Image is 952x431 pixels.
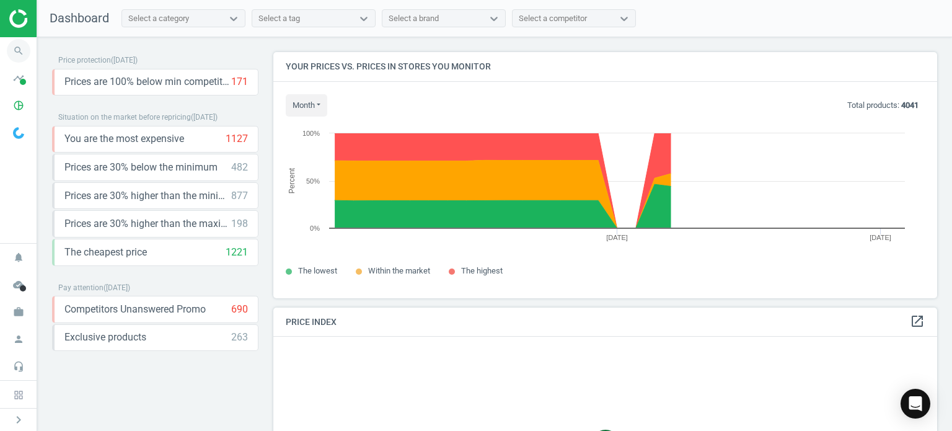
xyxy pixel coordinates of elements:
div: 1221 [226,246,248,259]
span: Exclusive products [64,331,146,344]
i: headset_mic [7,355,30,378]
text: 0% [310,224,320,232]
div: Select a competitor [519,13,587,24]
tspan: [DATE] [870,234,891,241]
div: 1127 [226,132,248,146]
span: Prices are 30% higher than the minimum [64,189,231,203]
div: 690 [231,303,248,316]
span: ( [DATE] ) [111,56,138,64]
span: The lowest [298,266,337,275]
span: Prices are 30% below the minimum [64,161,218,174]
span: Prices are 30% higher than the maximal [64,217,231,231]
i: timeline [7,66,30,90]
i: chevron_right [11,412,26,427]
i: search [7,39,30,63]
span: ( [DATE] ) [191,113,218,122]
span: You are the most expensive [64,132,184,146]
i: work [7,300,30,324]
div: Select a brand [389,13,439,24]
i: pie_chart_outlined [7,94,30,117]
img: ajHJNr6hYgQAAAAASUVORK5CYII= [9,9,97,28]
div: 171 [231,75,248,89]
span: Prices are 100% below min competitor [64,75,231,89]
i: person [7,327,30,351]
tspan: Percent [288,167,296,193]
div: 263 [231,331,248,344]
span: Dashboard [50,11,109,25]
span: Competitors Unanswered Promo [64,303,206,316]
span: Pay attention [58,283,104,292]
i: open_in_new [910,314,925,329]
span: ( [DATE] ) [104,283,130,292]
text: 50% [306,177,320,185]
h4: Price Index [273,308,937,337]
span: Situation on the market before repricing [58,113,191,122]
span: The highest [461,266,503,275]
i: cloud_done [7,273,30,296]
div: 482 [231,161,248,174]
span: Within the market [368,266,430,275]
text: 100% [302,130,320,137]
button: chevron_right [3,412,34,428]
div: Open Intercom Messenger [901,389,930,419]
div: Select a category [128,13,189,24]
h4: Your prices vs. prices in stores you monitor [273,52,937,81]
div: Select a tag [258,13,300,24]
tspan: [DATE] [606,234,628,241]
p: Total products: [847,100,919,111]
span: The cheapest price [64,246,147,259]
div: 877 [231,189,248,203]
button: month [286,94,327,117]
a: open_in_new [910,314,925,330]
b: 4041 [901,100,919,110]
div: 198 [231,217,248,231]
img: wGWNvw8QSZomAAAAABJRU5ErkJggg== [13,127,24,139]
i: notifications [7,246,30,269]
span: Price protection [58,56,111,64]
